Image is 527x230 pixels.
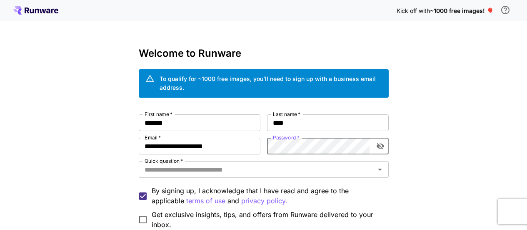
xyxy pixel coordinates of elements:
div: To qualify for ~1000 free images, you’ll need to sign up with a business email address. [160,74,382,92]
button: In order to qualify for free credit, you need to sign up with a business email address and click ... [497,2,514,18]
label: First name [145,111,172,118]
button: toggle password visibility [373,139,388,154]
p: privacy policy. [241,196,287,206]
label: Quick question [145,157,183,164]
button: By signing up, I acknowledge that I have read and agree to the applicable terms of use and [241,196,287,206]
span: Kick off with [397,7,430,14]
p: By signing up, I acknowledge that I have read and agree to the applicable and [152,186,382,206]
label: Email [145,134,161,141]
button: Open [374,164,386,175]
span: ~1000 free images! 🎈 [430,7,494,14]
p: terms of use [186,196,225,206]
button: By signing up, I acknowledge that I have read and agree to the applicable and privacy policy. [186,196,225,206]
span: Get exclusive insights, tips, and offers from Runware delivered to your inbox. [152,210,382,230]
label: Last name [273,111,300,118]
h3: Welcome to Runware [139,48,389,59]
label: Password [273,134,300,141]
